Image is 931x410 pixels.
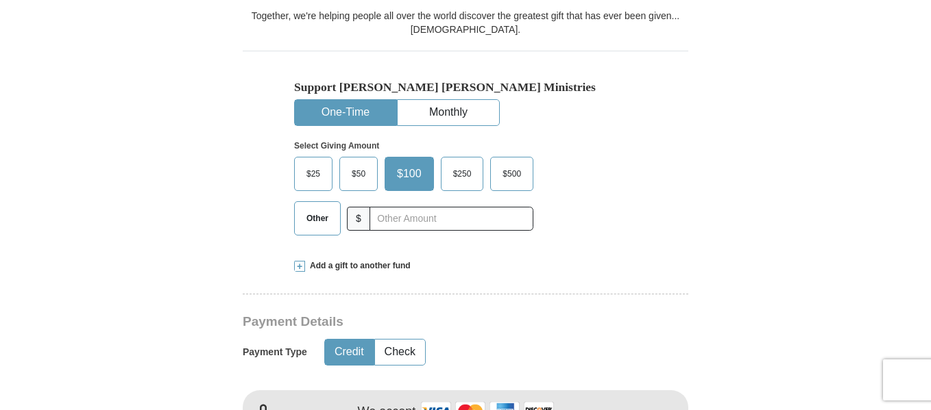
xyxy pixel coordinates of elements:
[300,164,327,184] span: $25
[295,100,396,125] button: One-Time
[243,9,688,36] div: Together, we're helping people all over the world discover the greatest gift that has ever been g...
[390,164,428,184] span: $100
[370,207,533,231] input: Other Amount
[300,208,335,229] span: Other
[398,100,499,125] button: Monthly
[345,164,372,184] span: $50
[325,339,374,365] button: Credit
[305,260,411,272] span: Add a gift to another fund
[496,164,528,184] span: $500
[347,207,370,231] span: $
[375,339,425,365] button: Check
[294,141,379,151] strong: Select Giving Amount
[446,164,479,184] span: $250
[243,346,307,358] h5: Payment Type
[243,314,592,330] h3: Payment Details
[294,80,637,94] h5: Support [PERSON_NAME] [PERSON_NAME] Ministries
